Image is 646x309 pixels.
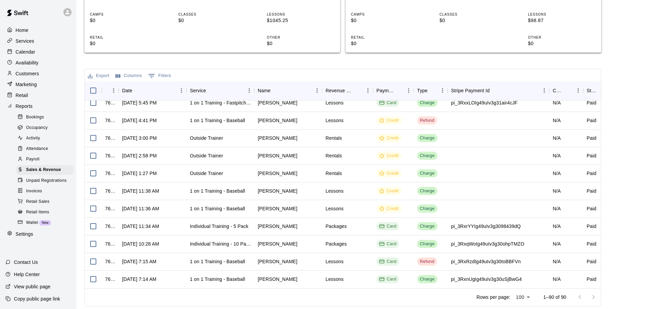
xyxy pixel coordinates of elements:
div: 763715 [105,258,115,265]
button: Sort [598,86,607,95]
div: Reports [5,101,71,111]
button: Menu [539,85,549,96]
div: Carly Wright [258,223,297,230]
div: Outside Trainer [190,170,223,177]
div: Coupon [549,81,583,100]
button: Sort [132,86,142,95]
button: Sort [353,86,363,95]
div: Rentals [326,170,342,177]
div: Retail Sales [16,197,74,207]
div: Rentals [326,135,342,141]
div: Attendance [16,144,74,154]
button: Sort [490,86,499,95]
div: Settings [5,229,71,239]
p: RETAIL [90,35,158,40]
div: Payment Method [373,81,414,100]
p: $98.87 [528,17,596,24]
button: Menu [573,85,583,96]
div: Charge [420,223,435,230]
button: Menu [404,85,414,96]
a: Retail Sales [16,196,76,207]
div: Outside Trainer [190,152,223,159]
button: Menu [176,85,187,96]
div: 763945 [105,240,115,247]
div: 764750 [105,117,115,124]
span: Sales & Revenue [26,167,61,173]
div: Credit [379,135,399,141]
div: Rentals [326,152,342,159]
div: Outside Trainer [190,135,223,141]
div: Date [119,81,187,100]
div: 1 on 1 Training - Baseball [190,276,245,283]
a: WalletNew [16,217,76,228]
div: Calendar [5,47,71,57]
a: Attendance [16,144,76,154]
p: Calendar [16,49,35,55]
div: Name [258,81,271,100]
div: Lessons [326,276,344,283]
a: Retail Items [16,207,76,217]
p: Retail [16,92,28,99]
p: $0 [439,17,507,24]
button: Sort [564,86,573,95]
div: Revenue Category [322,81,373,100]
span: Occupancy [26,124,48,131]
div: N/A [553,152,561,159]
p: Marketing [16,81,37,88]
div: Paid [587,135,596,141]
div: Service [190,81,206,100]
a: Services [5,36,71,46]
div: Shannon Holland [258,240,297,247]
a: Unpaid Registrations [16,175,76,186]
div: Jordyn Clark [258,135,297,141]
span: New [39,221,51,225]
div: Customers [5,69,71,79]
div: Type [414,81,448,100]
div: Refund [420,117,434,124]
p: $1045.25 [267,17,335,24]
div: 764334 [105,170,115,177]
div: N/A [553,240,561,247]
a: Bookings [16,112,76,122]
span: Activity [26,135,40,142]
div: Aug 19, 2025, 4:41 PM [122,117,157,124]
div: Service [187,81,254,100]
div: N/A [553,99,561,106]
div: Lessons [326,188,344,194]
p: Home [16,27,28,34]
span: Invoices [26,188,42,195]
div: Aug 19, 2025, 7:15 AM [122,258,156,265]
div: Charge [420,153,435,159]
div: Jordyn Clark [258,170,297,177]
a: Marketing [5,79,71,90]
div: Lessons [326,258,344,265]
div: pi_3RxnUgIg49uIv3g30uSjBwG4 [451,276,522,283]
button: Menu [109,85,119,96]
div: 764047 [105,205,115,212]
p: LESSONS [528,12,596,17]
div: Coupon [553,81,564,100]
div: N/A [553,223,561,230]
div: Paid [587,188,596,194]
div: Paid [587,240,596,247]
button: Sort [206,86,216,95]
p: Rows per page: [476,294,510,301]
div: 1 on 1 Training - Baseball [190,117,245,124]
div: Payment Method [376,81,394,100]
div: Packages [326,223,347,230]
div: 764548 [105,135,115,141]
div: Retail Items [16,208,74,217]
button: Select columns [114,71,144,81]
span: Retail Sales [26,198,50,205]
div: Stripe Payment Id [451,81,490,100]
div: Jordyn Clark [258,152,297,159]
a: Occupancy [16,122,76,133]
p: $0 [178,17,246,24]
div: pi_3RxRzdIg49uIv3g30toBBFVn [451,258,521,265]
button: Sort [428,86,437,95]
a: Invoices [16,186,76,196]
div: Paid [587,152,596,159]
p: Copy public page link [14,295,60,302]
div: Card [379,276,396,283]
div: Charge [420,170,435,177]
